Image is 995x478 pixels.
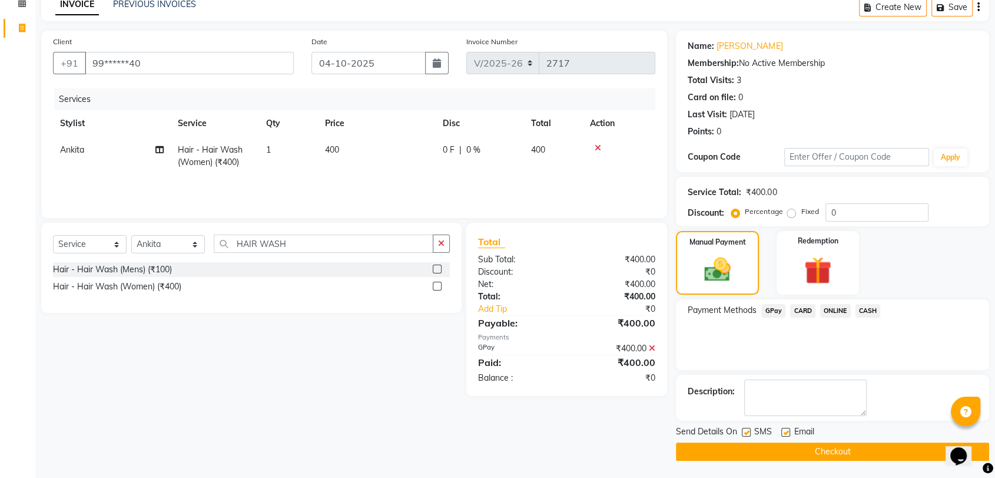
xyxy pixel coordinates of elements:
[53,110,171,137] th: Stylist
[746,186,777,199] div: ₹400.00
[459,144,462,156] span: |
[676,443,989,461] button: Checkout
[53,263,172,276] div: Hair - Hair Wash (Mens) (₹100)
[696,255,738,285] img: _cash.svg
[688,91,736,104] div: Card on file:
[688,108,727,121] div: Last Visit:
[567,291,665,303] div: ₹400.00
[266,144,271,155] span: 1
[567,316,665,330] div: ₹400.00
[688,74,734,87] div: Total Visits:
[688,40,714,52] div: Name:
[583,303,664,315] div: ₹0
[469,253,567,266] div: Sub Total:
[737,74,741,87] div: 3
[688,207,724,219] div: Discount:
[567,278,665,291] div: ₹400.00
[85,52,294,74] input: Search by Name/Mobile/Email/Code
[469,372,567,384] div: Balance :
[946,431,983,466] iframe: chat widget
[466,37,518,47] label: Invoice Number
[795,253,840,288] img: _gift.svg
[436,110,524,137] th: Disc
[567,355,665,370] div: ₹400.00
[801,206,818,217] label: Fixed
[820,304,851,318] span: ONLINE
[178,144,243,167] span: Hair - Hair Wash (Women) (₹400)
[790,304,815,318] span: CARD
[469,291,567,303] div: Total:
[717,126,721,138] div: 0
[688,304,757,317] span: Payment Methods
[469,303,583,315] a: Add Tip
[443,144,455,156] span: 0 F
[325,144,339,155] span: 400
[797,236,838,246] label: Redemption
[53,52,86,74] button: +91
[478,332,655,342] div: Payments
[688,186,741,199] div: Service Total:
[689,237,746,248] label: Manual Payment
[583,110,655,137] th: Action
[688,57,977,70] div: No Active Membership
[469,278,567,291] div: Net:
[567,266,665,278] div: ₹0
[524,110,583,137] th: Total
[567,372,665,384] div: ₹0
[676,426,737,440] span: Send Details On
[318,110,436,137] th: Price
[53,281,181,293] div: Hair - Hair Wash (Women) (₹400)
[54,88,664,110] div: Services
[688,151,784,163] div: Coupon Code
[794,426,814,440] span: Email
[688,385,735,398] div: Description:
[478,236,505,248] span: Total
[761,304,785,318] span: GPay
[688,57,739,70] div: Membership:
[784,148,929,166] input: Enter Offer / Coupon Code
[745,206,782,217] label: Percentage
[754,426,772,440] span: SMS
[717,40,782,52] a: [PERSON_NAME]
[934,149,967,166] button: Apply
[469,355,567,370] div: Paid:
[531,144,545,155] span: 400
[53,37,72,47] label: Client
[469,266,567,278] div: Discount:
[466,144,480,156] span: 0 %
[214,235,433,253] input: Search or Scan
[60,144,84,155] span: Ankita
[855,304,881,318] span: CASH
[311,37,327,47] label: Date
[171,110,259,137] th: Service
[567,342,665,355] div: ₹400.00
[688,126,714,138] div: Points:
[469,342,567,355] div: GPay
[469,316,567,330] div: Payable:
[567,253,665,266] div: ₹400.00
[729,108,755,121] div: [DATE]
[259,110,318,137] th: Qty
[738,91,743,104] div: 0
